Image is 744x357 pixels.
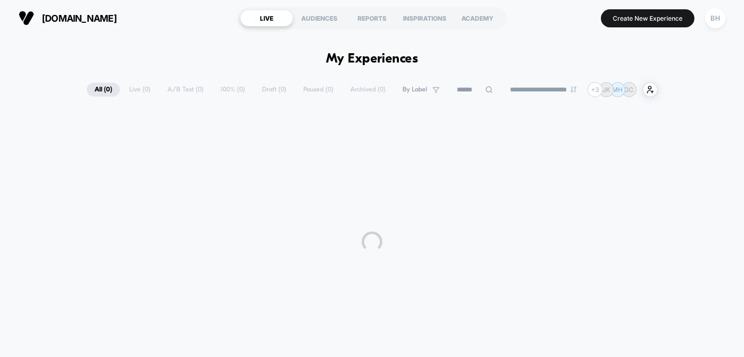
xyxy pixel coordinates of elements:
[346,10,398,26] div: REPORTS
[293,10,346,26] div: AUDIENCES
[398,10,451,26] div: INSPIRATIONS
[19,10,34,26] img: Visually logo
[624,86,633,94] p: GC
[570,86,577,92] img: end
[602,86,610,94] p: JK
[87,83,120,97] span: All ( 0 )
[42,13,117,24] span: [DOMAIN_NAME]
[240,10,293,26] div: LIVE
[612,86,623,94] p: MH
[16,10,120,26] button: [DOMAIN_NAME]
[326,52,419,67] h1: My Experiences
[702,8,729,29] button: BH
[451,10,504,26] div: ACADEMY
[705,8,725,28] div: BH
[601,9,694,27] button: Create New Experience
[402,86,427,94] span: By Label
[587,82,602,97] div: + 3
